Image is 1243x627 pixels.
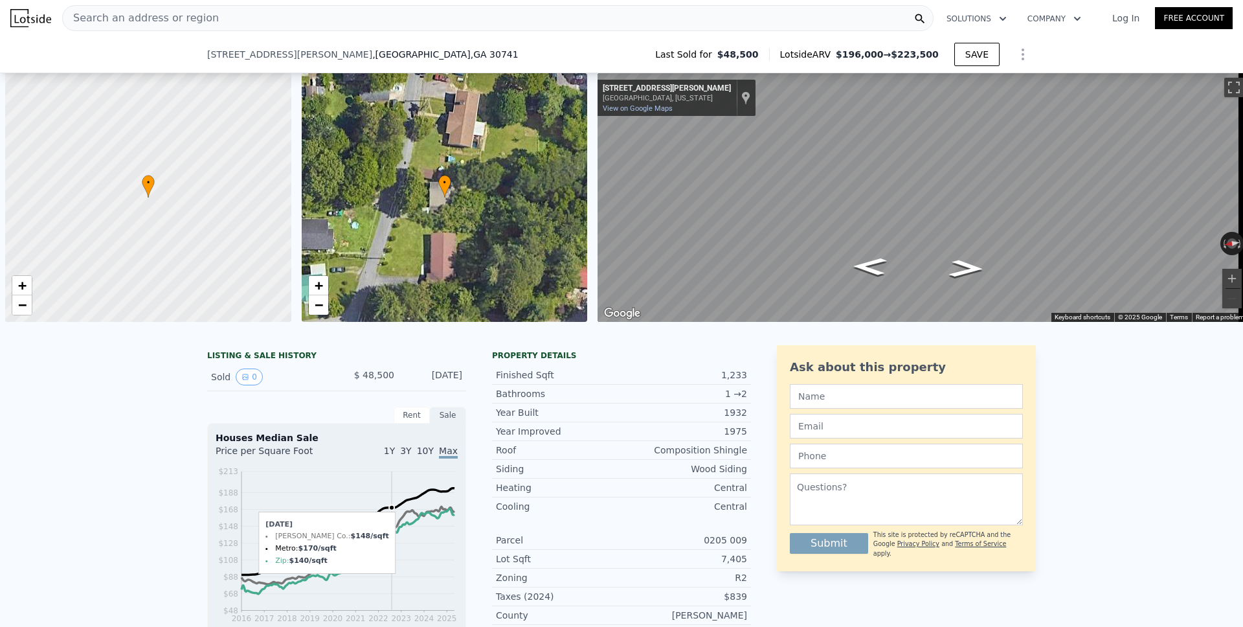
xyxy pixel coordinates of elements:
tspan: 2017 [254,614,274,623]
span: Max [439,446,458,459]
span: • [142,177,155,188]
a: Open this area in Google Maps (opens a new window) [601,305,644,322]
button: Company [1017,7,1092,30]
div: LISTING & SALE HISTORY [207,350,466,363]
div: Property details [492,350,751,361]
button: Keyboard shortcuts [1055,313,1110,322]
div: Heating [496,481,621,494]
div: 7,405 [621,553,747,565]
div: Central [621,500,747,513]
tspan: 2018 [277,614,297,623]
span: 3Y [400,446,411,456]
div: 1932 [621,406,747,419]
img: Google [601,305,644,322]
tspan: 2016 [232,614,252,623]
a: Zoom in [12,276,32,295]
div: County [496,609,621,622]
div: Year Improved [496,425,621,438]
a: Terms (opens in new tab) [1170,313,1188,321]
button: Zoom out [1222,289,1242,308]
div: Sale [430,407,466,424]
div: Composition Shingle [621,444,747,457]
input: Phone [790,444,1023,468]
div: • [438,175,451,198]
span: → [836,48,939,61]
button: Zoom in [1222,269,1242,288]
input: Email [790,414,1023,439]
span: − [314,297,322,313]
tspan: $68 [223,589,238,598]
div: [GEOGRAPHIC_DATA], [US_STATE] [603,94,731,102]
div: 1 → 2 [621,387,747,400]
span: $196,000 [836,49,884,60]
tspan: $88 [223,573,238,582]
tspan: 2019 [300,614,320,623]
tspan: $168 [218,505,238,514]
div: [STREET_ADDRESS][PERSON_NAME] [603,84,731,94]
tspan: $188 [218,488,238,497]
span: © 2025 Google [1118,313,1162,321]
a: Privacy Policy [897,540,939,547]
div: Zoning [496,571,621,584]
span: $ 48,500 [354,370,394,380]
div: Rent [394,407,430,424]
div: R2 [621,571,747,584]
span: • [438,177,451,188]
img: Lotside [10,9,51,27]
tspan: 2024 [414,614,434,623]
a: Show location on map [741,91,750,105]
tspan: 2020 [323,614,343,623]
div: Year Built [496,406,621,419]
span: Last Sold for [655,48,717,61]
button: View historical data [236,369,263,385]
path: Go North, Straub St [838,254,901,280]
a: Terms of Service [955,540,1006,547]
a: Zoom out [12,295,32,315]
span: + [314,277,322,293]
a: View on Google Maps [603,104,673,113]
div: Taxes (2024) [496,590,621,603]
div: Lot Sqft [496,553,621,565]
tspan: 2023 [391,614,411,623]
div: Bathrooms [496,387,621,400]
a: Zoom out [309,295,328,315]
tspan: $108 [218,556,238,565]
button: Show Options [1010,41,1036,67]
div: Ask about this property [790,358,1023,376]
button: Submit [790,533,868,554]
div: [PERSON_NAME] [621,609,747,622]
div: Houses Median Sale [216,431,458,444]
span: [STREET_ADDRESS][PERSON_NAME] [207,48,372,61]
button: Solutions [936,7,1017,30]
div: Sold [211,369,326,385]
tspan: $148 [218,522,238,531]
span: 10Y [417,446,434,456]
tspan: 2021 [346,614,366,623]
div: 1,233 [621,369,747,382]
span: $48,500 [717,48,759,61]
span: + [18,277,27,293]
button: Rotate counterclockwise [1220,232,1227,255]
div: 0205 009 [621,534,747,547]
div: This site is protected by reCAPTCHA and the Google and apply. [873,530,1023,558]
a: Log In [1097,12,1155,25]
div: 1975 [621,425,747,438]
path: Go South, Straub St [934,256,998,282]
span: Search an address or region [63,10,219,26]
tspan: $128 [218,539,238,548]
input: Name [790,384,1023,409]
span: $223,500 [891,49,939,60]
tspan: 2025 [437,614,457,623]
tspan: $48 [223,606,238,615]
span: − [18,297,27,313]
div: Finished Sqft [496,369,621,382]
button: SAVE [954,43,1000,66]
span: , [GEOGRAPHIC_DATA] [372,48,519,61]
div: $839 [621,590,747,603]
tspan: 2022 [368,614,388,623]
div: Central [621,481,747,494]
tspan: $213 [218,467,238,476]
div: Roof [496,444,621,457]
span: , GA 30741 [471,49,519,60]
a: Free Account [1155,7,1233,29]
